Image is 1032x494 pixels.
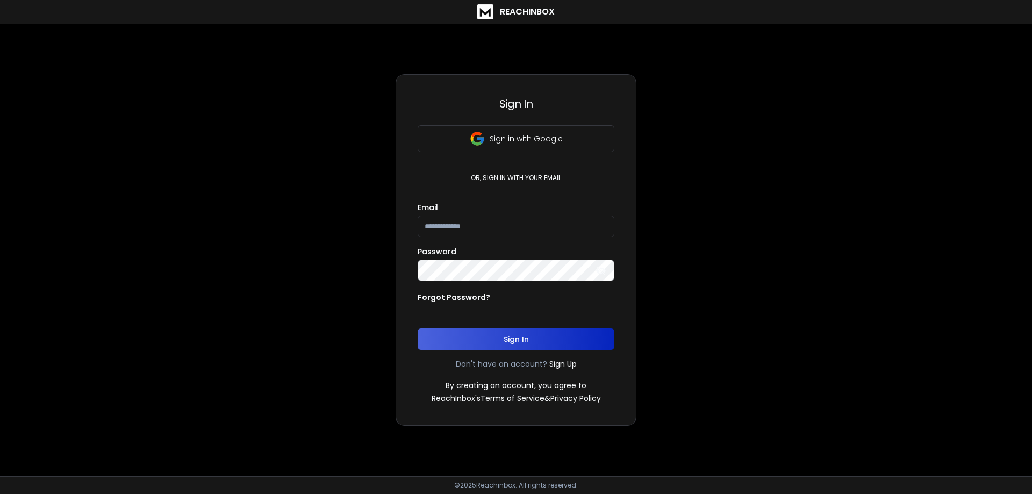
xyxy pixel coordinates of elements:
[490,133,563,144] p: Sign in with Google
[418,125,614,152] button: Sign in with Google
[432,393,601,404] p: ReachInbox's &
[418,292,490,303] p: Forgot Password?
[418,328,614,350] button: Sign In
[446,380,586,391] p: By creating an account, you agree to
[477,4,555,19] a: ReachInbox
[467,174,565,182] p: or, sign in with your email
[418,204,438,211] label: Email
[549,359,577,369] a: Sign Up
[481,393,544,404] a: Terms of Service
[418,96,614,111] h3: Sign In
[456,359,547,369] p: Don't have an account?
[454,481,578,490] p: © 2025 Reachinbox. All rights reserved.
[477,4,493,19] img: logo
[418,248,456,255] label: Password
[500,5,555,18] h1: ReachInbox
[550,393,601,404] a: Privacy Policy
